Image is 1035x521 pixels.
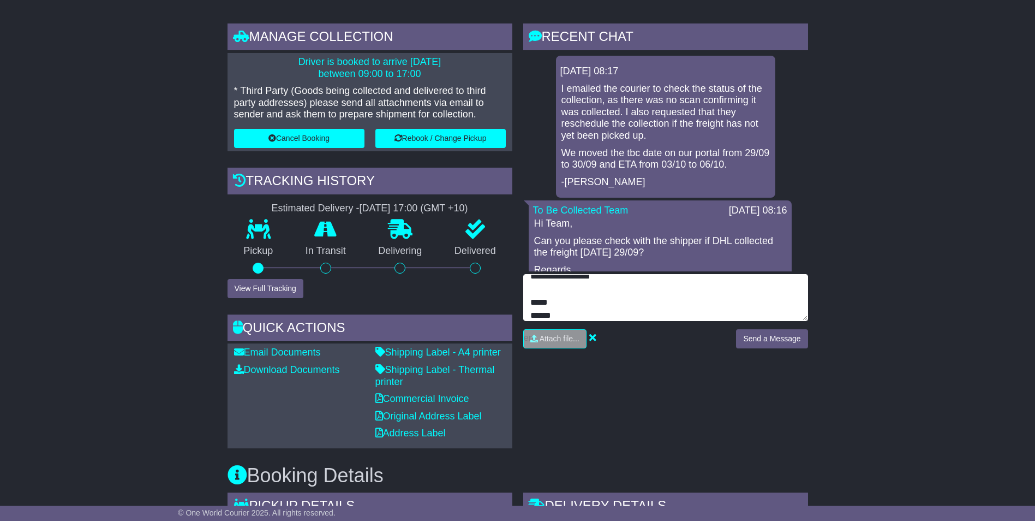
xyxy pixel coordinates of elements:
p: Hi Team, [534,218,786,230]
div: Estimated Delivery - [228,203,512,215]
div: [DATE] 08:17 [560,66,771,78]
div: RECENT CHAT [523,23,808,53]
p: Regards, Jewel [534,264,786,288]
div: [DATE] 08:16 [729,205,787,217]
p: * Third Party (Goods being collected and delivered to third party addresses) please send all atta... [234,85,506,121]
div: Manage collection [228,23,512,53]
button: Cancel Booking [234,129,364,148]
a: Commercial Invoice [375,393,469,404]
a: Address Label [375,428,446,439]
h3: Booking Details [228,465,808,487]
button: Send a Message [736,329,807,348]
p: In Transit [289,245,362,257]
p: We moved the tbc date on our portal from 29/09 to 30/09 and ETA from 03/10 to 06/10. [561,147,770,171]
button: View Full Tracking [228,279,303,298]
a: Email Documents [234,347,321,358]
p: I emailed the courier to check the status of the collection, as there was no scan confirming it w... [561,83,770,142]
a: Shipping Label - A4 printer [375,347,501,358]
a: Original Address Label [375,411,482,422]
p: -[PERSON_NAME] [561,176,770,188]
a: To Be Collected Team [533,205,629,216]
a: Download Documents [234,364,340,375]
p: Can you please check with the shipper if DHL collected the freight [DATE] 29/09? [534,235,786,259]
a: Shipping Label - Thermal printer [375,364,495,387]
div: Quick Actions [228,315,512,344]
p: Delivering [362,245,439,257]
span: © One World Courier 2025. All rights reserved. [178,508,336,517]
div: [DATE] 17:00 (GMT +10) [360,203,468,215]
div: Tracking history [228,168,512,197]
p: Pickup [228,245,290,257]
p: Delivered [438,245,512,257]
button: Rebook / Change Pickup [375,129,506,148]
p: Driver is booked to arrive [DATE] between 09:00 to 17:00 [234,56,506,80]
